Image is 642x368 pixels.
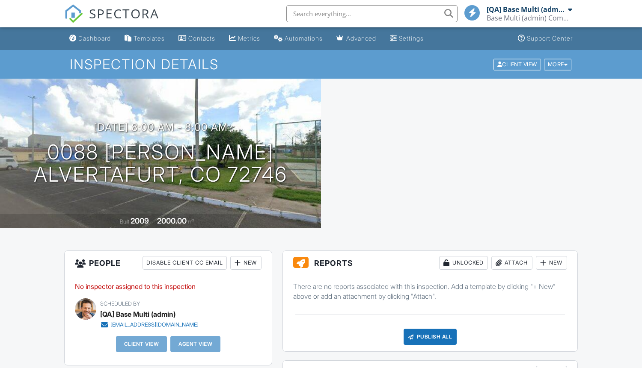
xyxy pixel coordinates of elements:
[333,31,380,47] a: Advanced
[121,31,168,47] a: Templates
[487,14,572,22] div: Base Multi (admin) Company
[100,321,199,329] a: [EMAIL_ADDRESS][DOMAIN_NAME]
[230,256,262,270] div: New
[64,4,83,23] img: The Best Home Inspection Software - Spectora
[188,218,194,225] span: m²
[439,256,488,270] div: Unlocked
[188,35,215,42] div: Contacts
[285,35,323,42] div: Automations
[78,35,111,42] div: Dashboard
[175,31,219,47] a: Contacts
[286,5,458,22] input: Search everything...
[75,282,262,291] p: No inspector assigned to this inspection
[283,251,577,275] h3: Reports
[100,308,175,321] div: [QA] Base Multi (admin)
[100,300,140,307] span: Scheduled By
[527,35,573,42] div: Support Center
[143,256,227,270] div: Disable Client CC Email
[386,31,427,47] a: Settings
[493,61,543,67] a: Client View
[238,35,260,42] div: Metrics
[157,216,187,225] div: 2000.00
[399,35,424,42] div: Settings
[94,121,228,133] h3: [DATE] 8:00 am - 8:00 am
[120,218,129,225] span: Built
[64,12,159,29] a: SPECTORA
[536,256,567,270] div: New
[487,5,566,14] div: [QA] Base Multi (admin)
[270,31,326,47] a: Automations (Basic)
[65,251,272,275] h3: People
[346,35,376,42] div: Advanced
[134,35,165,42] div: Templates
[226,31,264,47] a: Metrics
[404,329,457,345] div: Publish All
[293,282,567,301] p: There are no reports associated with this inspection. Add a template by clicking "+ New" above or...
[110,321,199,328] div: [EMAIL_ADDRESS][DOMAIN_NAME]
[89,4,159,22] span: SPECTORA
[544,59,572,70] div: More
[491,256,532,270] div: Attach
[131,216,149,225] div: 2009
[493,59,541,70] div: Client View
[514,31,576,47] a: Support Center
[70,57,572,72] h1: Inspection Details
[66,31,114,47] a: Dashboard
[34,141,287,186] h1: 0088 [PERSON_NAME] Alvertafurt, CO 72746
